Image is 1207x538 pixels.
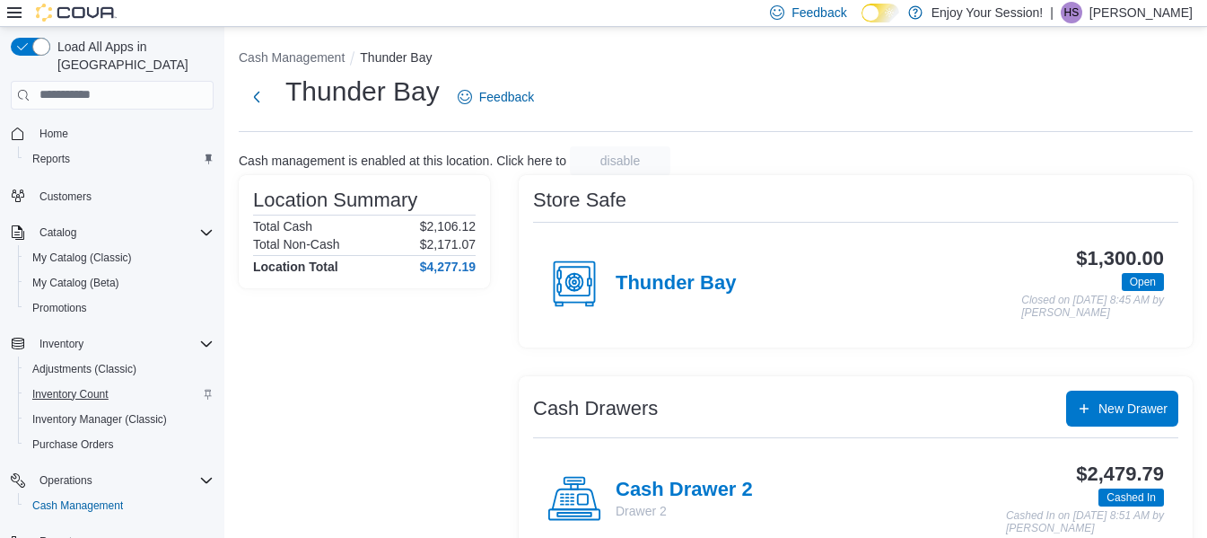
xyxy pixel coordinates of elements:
span: New Drawer [1098,400,1168,418]
span: Home [32,122,214,145]
button: Inventory Manager (Classic) [18,407,221,432]
button: Thunder Bay [360,50,432,65]
span: Promotions [32,301,87,315]
a: Cash Management [25,495,130,516]
a: Customers [32,186,99,207]
h3: Location Summary [253,190,417,211]
a: Promotions [25,297,94,319]
span: Catalog [32,222,214,243]
span: Purchase Orders [25,434,214,455]
img: Cova [36,4,117,22]
span: Dark Mode [862,22,862,23]
h4: Thunder Bay [616,272,736,295]
button: Adjustments (Classic) [18,357,221,382]
span: Promotions [25,297,214,319]
span: Open [1122,273,1164,291]
p: [PERSON_NAME] [1089,2,1193,23]
span: Cashed In [1106,489,1156,506]
button: Cash Management [239,50,345,65]
button: Inventory Count [18,382,221,407]
span: Adjustments (Classic) [25,358,214,380]
button: Operations [32,470,100,491]
p: $2,171.07 [420,237,476,251]
p: Cashed In on [DATE] 8:51 AM by [PERSON_NAME] [1006,510,1164,534]
a: Reports [25,148,77,170]
p: Closed on [DATE] 8:45 AM by [PERSON_NAME] [1021,295,1164,319]
p: | [1050,2,1054,23]
p: $2,106.12 [420,219,476,234]
h3: Cash Drawers [533,398,658,419]
span: Load All Apps in [GEOGRAPHIC_DATA] [50,38,214,74]
span: Cash Management [32,498,123,513]
h6: Total Cash [253,219,312,234]
span: Open [1130,274,1156,290]
span: My Catalog (Classic) [25,247,214,269]
button: Catalog [4,220,221,245]
button: Purchase Orders [18,432,221,457]
span: Purchase Orders [32,437,114,452]
a: Inventory Count [25,384,116,405]
button: My Catalog (Classic) [18,245,221,270]
a: Feedback [450,79,541,115]
input: Dark Mode [862,4,899,22]
p: Enjoy Your Session! [931,2,1044,23]
span: My Catalog (Beta) [25,272,214,294]
div: Harley Splett [1061,2,1082,23]
button: Inventory [32,333,91,355]
span: Operations [39,473,92,488]
span: Home [39,127,68,141]
h6: Total Non-Cash [253,237,340,251]
span: Operations [32,470,214,491]
button: New Drawer [1066,391,1178,427]
nav: An example of EuiBreadcrumbs [239,49,1193,70]
span: Inventory [39,337,83,351]
button: Catalog [32,222,83,243]
button: Cash Management [18,493,221,518]
p: Cash management is enabled at this location. Click here to [239,154,566,168]
span: My Catalog (Classic) [32,251,132,265]
button: My Catalog (Beta) [18,270,221,295]
span: Inventory Manager (Classic) [32,412,167,427]
span: Feedback [792,4,846,22]
a: My Catalog (Beta) [25,272,127,294]
h4: $4,277.19 [420,260,476,274]
a: Inventory Manager (Classic) [25,409,174,430]
span: My Catalog (Beta) [32,276,119,290]
span: Inventory Manager (Classic) [25,409,214,430]
span: Reports [32,152,70,166]
h3: Store Safe [533,190,626,211]
button: Operations [4,468,221,493]
p: Drawer 2 [616,502,753,520]
h3: $2,479.79 [1076,463,1164,485]
span: HS [1064,2,1080,23]
span: Cashed In [1098,489,1164,507]
h3: $1,300.00 [1076,248,1164,269]
button: Reports [18,146,221,172]
h4: Cash Drawer 2 [616,479,753,502]
button: Home [4,120,221,146]
span: Customers [39,190,92,204]
a: Home [32,123,75,145]
span: disable [600,152,640,170]
button: Promotions [18,295,221,321]
h1: Thunder Bay [285,74,440,110]
span: Cash Management [25,495,214,516]
span: Customers [32,184,214,207]
span: Feedback [479,88,534,106]
span: Adjustments (Classic) [32,362,136,376]
button: Inventory [4,331,221,357]
a: Adjustments (Classic) [25,358,144,380]
a: My Catalog (Classic) [25,247,139,269]
span: Reports [25,148,214,170]
button: Customers [4,182,221,208]
button: Next [239,79,275,115]
span: Inventory [32,333,214,355]
h4: Location Total [253,260,338,274]
span: Catalog [39,225,76,240]
a: Purchase Orders [25,434,121,455]
span: Inventory Count [32,387,109,401]
button: disable [570,146,670,175]
span: Inventory Count [25,384,214,405]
